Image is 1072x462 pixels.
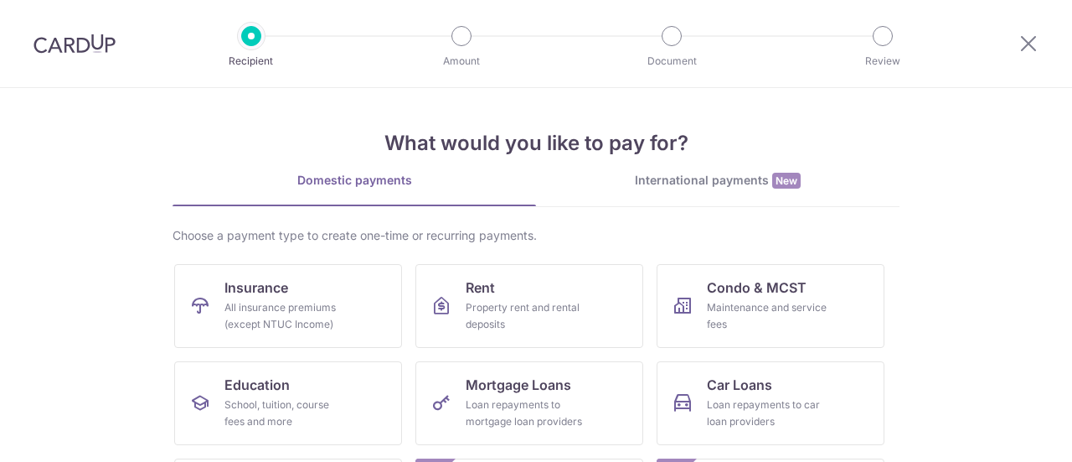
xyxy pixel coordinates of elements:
div: All insurance premiums (except NTUC Income) [224,299,345,333]
p: Document [610,53,734,70]
h4: What would you like to pay for? [173,128,899,158]
a: Mortgage LoansLoan repayments to mortgage loan providers [415,361,643,445]
span: New [772,173,801,189]
img: CardUp [33,34,116,54]
div: Domestic payments [173,172,536,189]
p: Recipient [189,53,313,70]
p: Review [821,53,945,70]
span: Insurance [224,278,288,298]
a: Condo & MCSTMaintenance and service fees [657,264,884,348]
span: Education [224,375,290,395]
a: RentProperty rent and rental deposits [415,264,643,348]
div: Choose a payment type to create one-time or recurring payments. [173,227,899,244]
div: Maintenance and service fees [707,299,827,333]
div: School, tuition, course fees and more [224,397,345,430]
div: Loan repayments to car loan providers [707,397,827,430]
span: Condo & MCST [707,278,807,298]
div: International payments [536,172,899,189]
a: EducationSchool, tuition, course fees and more [174,361,402,445]
a: Car LoansLoan repayments to car loan providers [657,361,884,445]
span: Car Loans [707,375,772,395]
a: InsuranceAll insurance premiums (except NTUC Income) [174,264,402,348]
div: Property rent and rental deposits [466,299,586,333]
iframe: Opens a widget where you can find more information [965,412,1055,454]
p: Amount [399,53,523,70]
div: Loan repayments to mortgage loan providers [466,397,586,430]
span: Rent [466,278,495,298]
span: Mortgage Loans [466,375,571,395]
